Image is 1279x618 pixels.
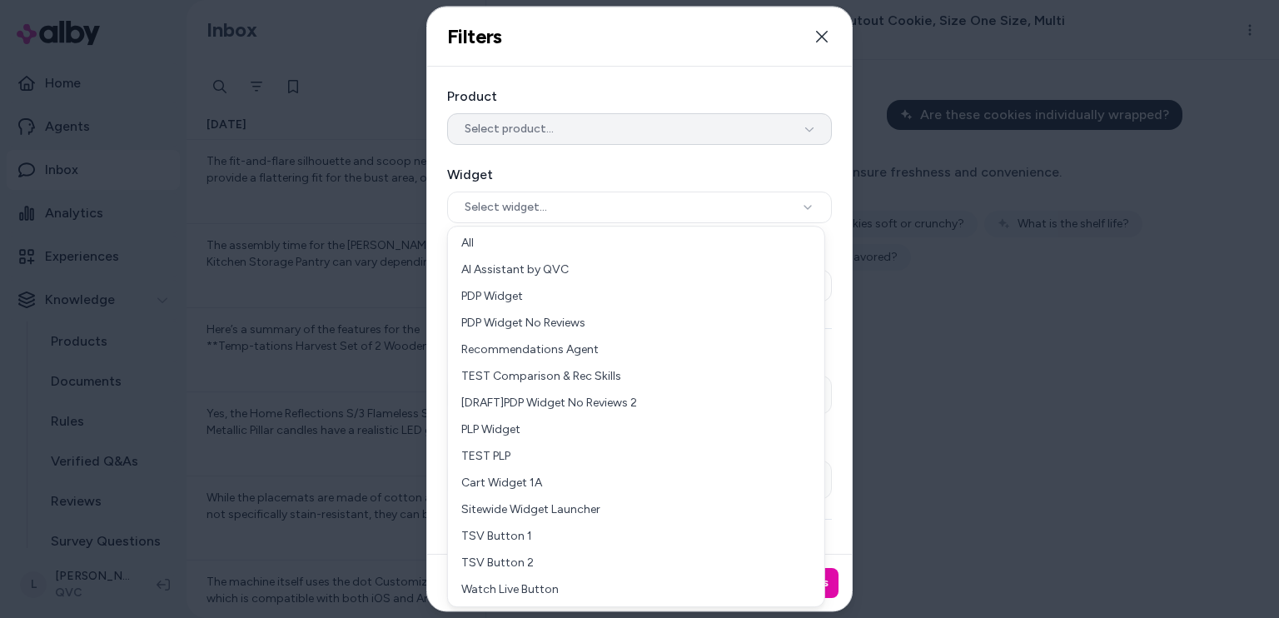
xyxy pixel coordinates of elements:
[461,421,520,438] span: PLP Widget
[461,315,585,331] span: PDP Widget No Reviews
[461,368,621,385] span: TEST Comparison & Rec Skills
[461,235,474,252] span: All
[461,395,637,411] span: [DRAFT]PDP Widget No Reviews 2
[447,24,502,49] h2: Filters
[465,121,554,137] span: Select product...
[461,341,599,358] span: Recommendations Agent
[447,87,832,107] label: Product
[461,475,542,491] span: Cart Widget 1A
[447,165,832,185] label: Widget
[461,528,532,545] span: TSV Button 1
[461,555,534,571] span: TSV Button 2
[461,262,569,278] span: AI Assistant by QVC
[461,448,510,465] span: TEST PLP
[461,288,523,305] span: PDP Widget
[461,501,600,518] span: Sitewide Widget Launcher
[461,581,559,598] span: Watch Live Button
